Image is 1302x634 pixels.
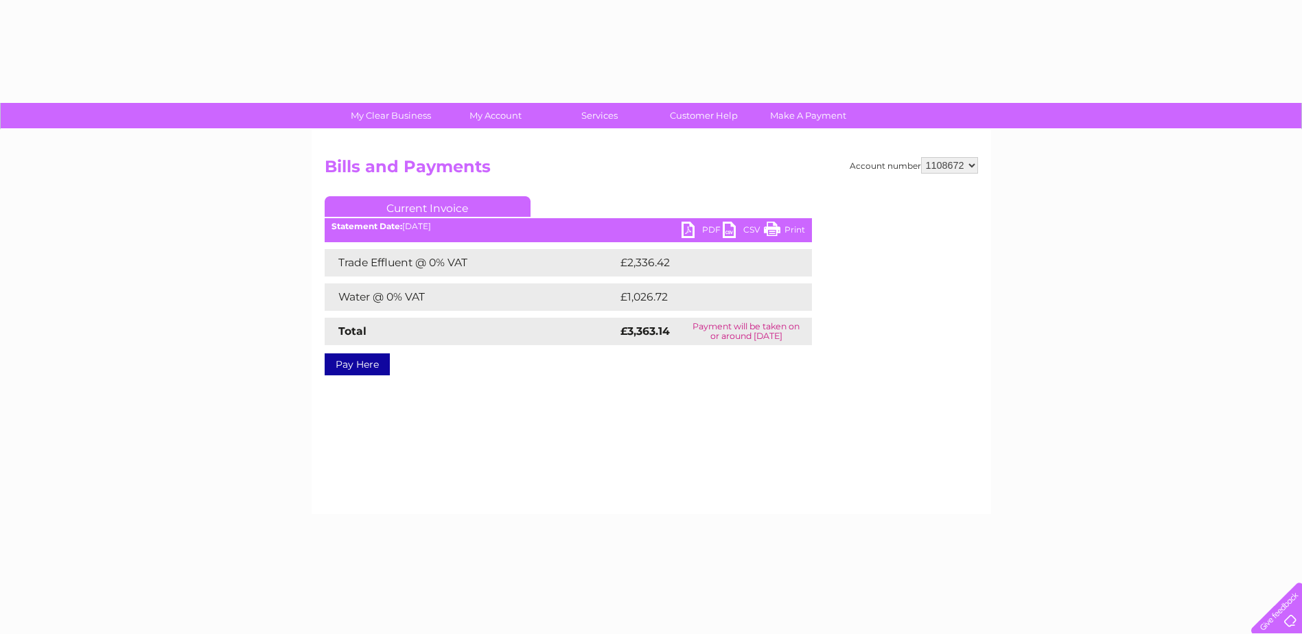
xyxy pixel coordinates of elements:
a: Print [764,222,805,242]
td: £1,026.72 [617,283,790,311]
a: Current Invoice [325,196,531,217]
td: Trade Effluent @ 0% VAT [325,249,617,277]
strong: Total [338,325,367,338]
a: My Account [439,103,552,128]
a: Pay Here [325,353,390,375]
strong: £3,363.14 [620,325,670,338]
a: PDF [682,222,723,242]
a: CSV [723,222,764,242]
a: My Clear Business [334,103,447,128]
div: [DATE] [325,222,812,231]
td: Payment will be taken on or around [DATE] [681,318,811,345]
h2: Bills and Payments [325,157,978,183]
td: Water @ 0% VAT [325,283,617,311]
a: Make A Payment [752,103,865,128]
b: Statement Date: [332,221,402,231]
div: Account number [850,157,978,174]
td: £2,336.42 [617,249,791,277]
a: Services [543,103,656,128]
a: Customer Help [647,103,760,128]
